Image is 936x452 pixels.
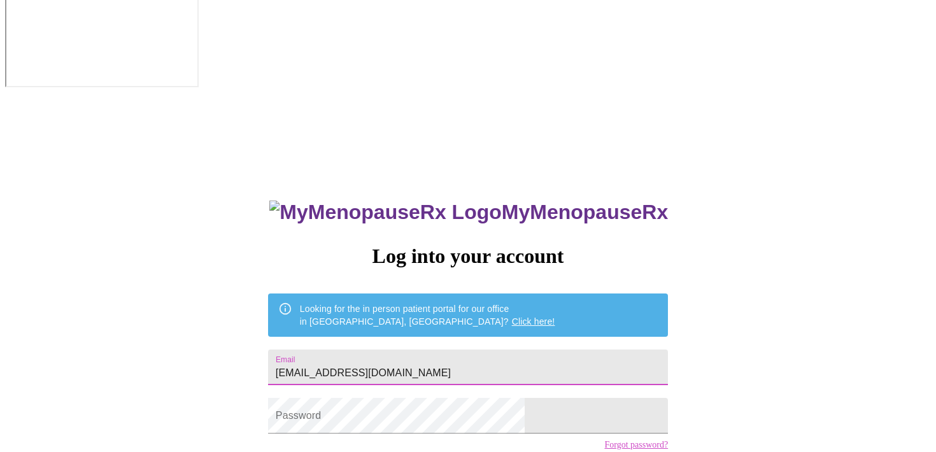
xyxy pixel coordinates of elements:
img: MyMenopauseRx Logo [269,201,501,224]
h3: Log into your account [268,244,668,268]
a: Click here! [512,316,555,327]
a: Forgot password? [604,440,668,450]
div: Looking for the in person patient portal for our office in [GEOGRAPHIC_DATA], [GEOGRAPHIC_DATA]? [300,297,555,333]
h3: MyMenopauseRx [269,201,668,224]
